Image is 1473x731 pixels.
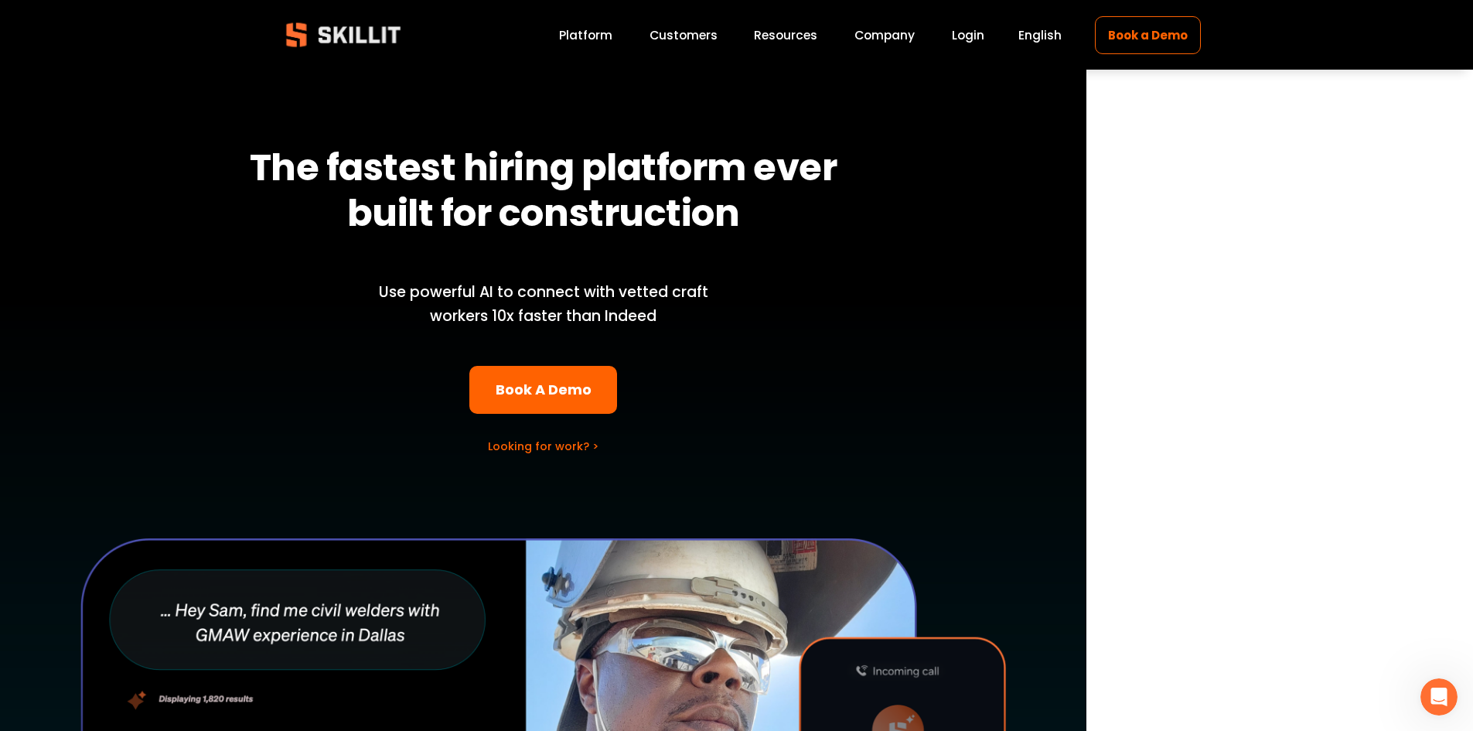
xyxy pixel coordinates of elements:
p: Use powerful AI to connect with vetted craft workers 10x faster than Indeed [353,281,735,328]
span: English [1018,26,1062,44]
a: Platform [559,25,612,46]
a: folder dropdown [754,25,817,46]
a: Looking for work? > [488,439,598,454]
span: Resources [754,26,817,44]
a: Book a Demo [1095,16,1200,54]
a: Customers [650,25,718,46]
strong: The fastest hiring platform ever built for construction [250,142,844,239]
a: Book A Demo [469,366,617,415]
a: Login [952,25,984,46]
a: Company [854,25,915,46]
div: language picker [1018,25,1062,46]
img: Skillit [273,12,414,58]
iframe: Intercom live chat [1420,678,1458,716]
